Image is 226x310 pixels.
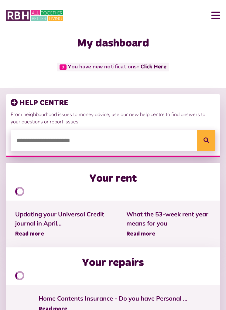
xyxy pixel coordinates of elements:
a: - Click Here [137,64,166,70]
span: Read more [15,231,44,237]
h2: Your repairs [82,257,144,270]
p: From neighbourhood issues to money advice, use our new help centre to find answers to your questi... [11,111,215,125]
img: MyRBH [6,9,63,22]
span: You have new notifications [57,63,169,71]
span: Read more [126,231,155,237]
a: What the 53-week rent year means for you Read more [126,210,211,238]
h3: HELP CENTRE [11,99,215,108]
span: Updating your Universal Credit journal in April... [15,210,108,228]
a: Updating your Universal Credit journal in April... Read more [15,210,108,238]
h2: Your rent [89,172,137,185]
span: Home Contents Insurance - Do you have Personal ... [39,294,187,303]
span: 3 [60,64,67,70]
span: What the 53-week rent year means for you [126,210,211,228]
h1: My dashboard [6,37,220,50]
